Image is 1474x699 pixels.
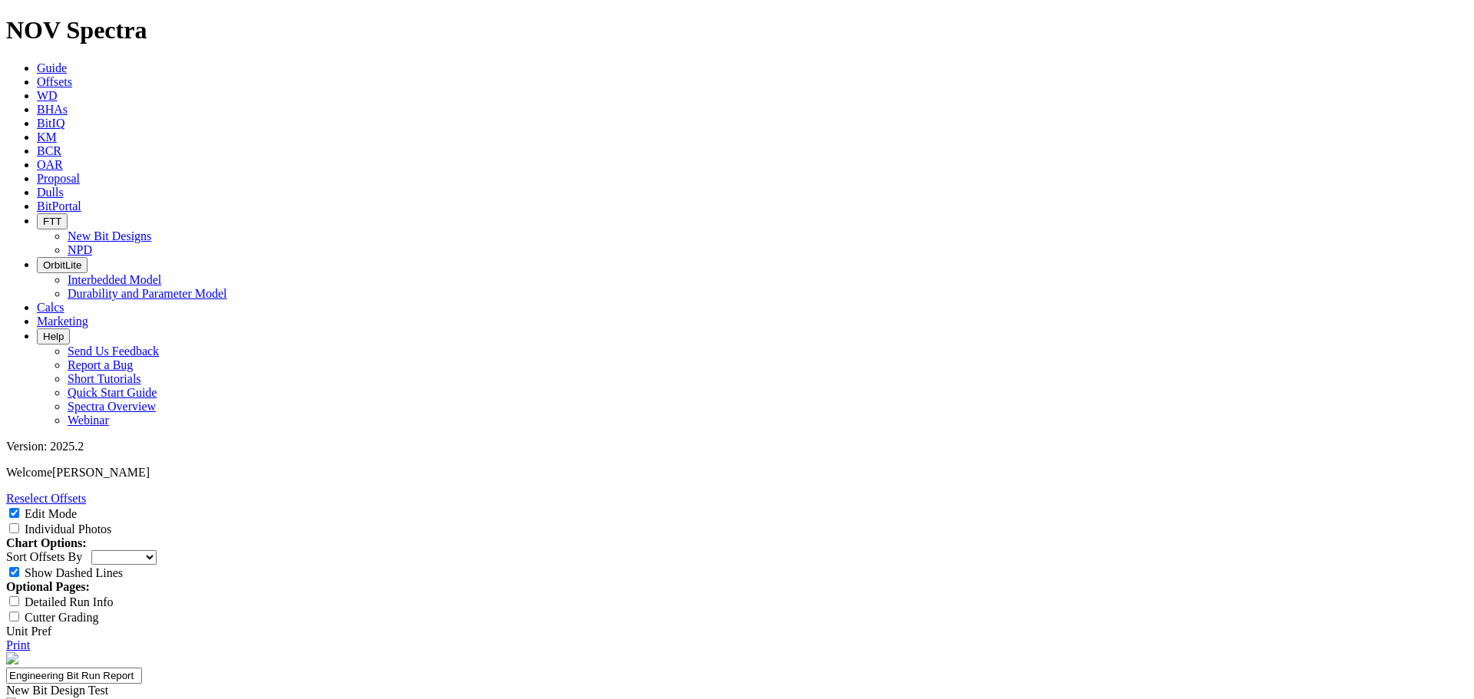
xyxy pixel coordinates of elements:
[68,414,109,427] a: Webinar
[6,652,18,664] img: NOV_WT_RH_Logo_Vert_RGB_F.d63d51a4.png
[37,158,63,171] a: OAR
[6,536,86,549] strong: Chart Options:
[37,117,64,130] a: BitIQ
[6,492,86,505] a: Reselect Offsets
[25,523,111,536] label: Individual Photos
[37,172,80,185] a: Proposal
[37,144,61,157] a: BCR
[37,213,68,229] button: FTT
[68,243,92,256] a: NPD
[25,611,98,624] label: Cutter Grading
[6,684,1468,697] div: New Bit Design Test
[43,259,81,271] span: OrbitLite
[43,216,61,227] span: FTT
[6,466,1468,480] p: Welcome
[37,186,64,199] a: Dulls
[6,440,1468,453] div: Version: 2025.2
[68,229,151,242] a: New Bit Designs
[37,301,64,314] a: Calcs
[68,372,141,385] a: Short Tutorials
[37,315,88,328] a: Marketing
[68,386,157,399] a: Quick Start Guide
[6,668,142,684] input: Click to edit report title
[37,328,70,345] button: Help
[37,75,72,88] a: Offsets
[25,507,77,520] label: Edit Mode
[37,130,57,143] a: KM
[37,89,58,102] a: WD
[25,566,123,579] label: Show Dashed Lines
[37,199,81,213] a: BitPortal
[52,466,150,479] span: [PERSON_NAME]
[37,103,68,116] a: BHAs
[37,257,88,273] button: OrbitLite
[43,331,64,342] span: Help
[6,638,30,651] a: Print
[37,61,67,74] a: Guide
[6,16,1468,45] h1: NOV Spectra
[25,595,114,608] label: Detailed Run Info
[68,358,133,371] a: Report a Bug
[6,550,82,563] label: Sort Offsets By
[6,580,90,593] strong: Optional Pages:
[6,625,51,638] a: Unit Pref
[68,273,161,286] a: Interbedded Model
[68,287,227,300] a: Durability and Parameter Model
[68,400,156,413] a: Spectra Overview
[68,345,159,358] a: Send Us Feedback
